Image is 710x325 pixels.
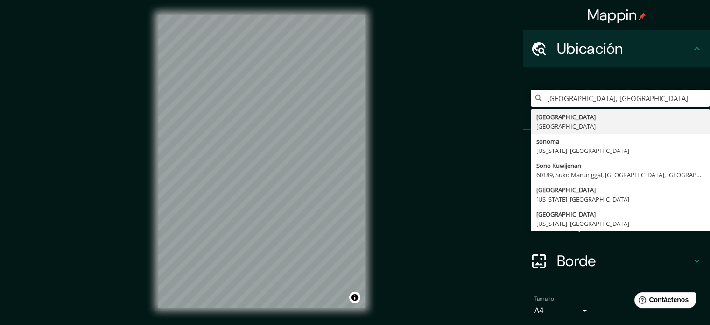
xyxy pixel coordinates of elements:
input: Elige tu ciudad o zona [531,90,710,107]
font: Mappin [587,5,637,25]
iframe: Lanzador de widgets de ayuda [627,289,700,315]
div: Patas [523,130,710,167]
div: A4 [534,303,590,318]
img: pin-icon.png [639,13,646,20]
font: [GEOGRAPHIC_DATA] [536,113,596,121]
font: Sono Kuwijenan [536,161,581,170]
font: Tamaño [534,295,554,303]
font: Borde [557,251,596,271]
div: Estilo [523,167,710,205]
font: [GEOGRAPHIC_DATA] [536,186,596,194]
div: Disposición [523,205,710,242]
font: [US_STATE], [GEOGRAPHIC_DATA] [536,219,629,228]
div: Borde [523,242,710,280]
div: Ubicación [523,30,710,67]
font: A4 [534,305,544,315]
font: sonoma [536,137,559,145]
font: [US_STATE], [GEOGRAPHIC_DATA] [536,195,629,203]
font: [GEOGRAPHIC_DATA] [536,122,596,130]
font: Ubicación [557,39,623,58]
canvas: Mapa [158,15,365,308]
button: Activar o desactivar atribución [349,292,360,303]
font: [US_STATE], [GEOGRAPHIC_DATA] [536,146,629,155]
font: [GEOGRAPHIC_DATA] [536,210,596,218]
